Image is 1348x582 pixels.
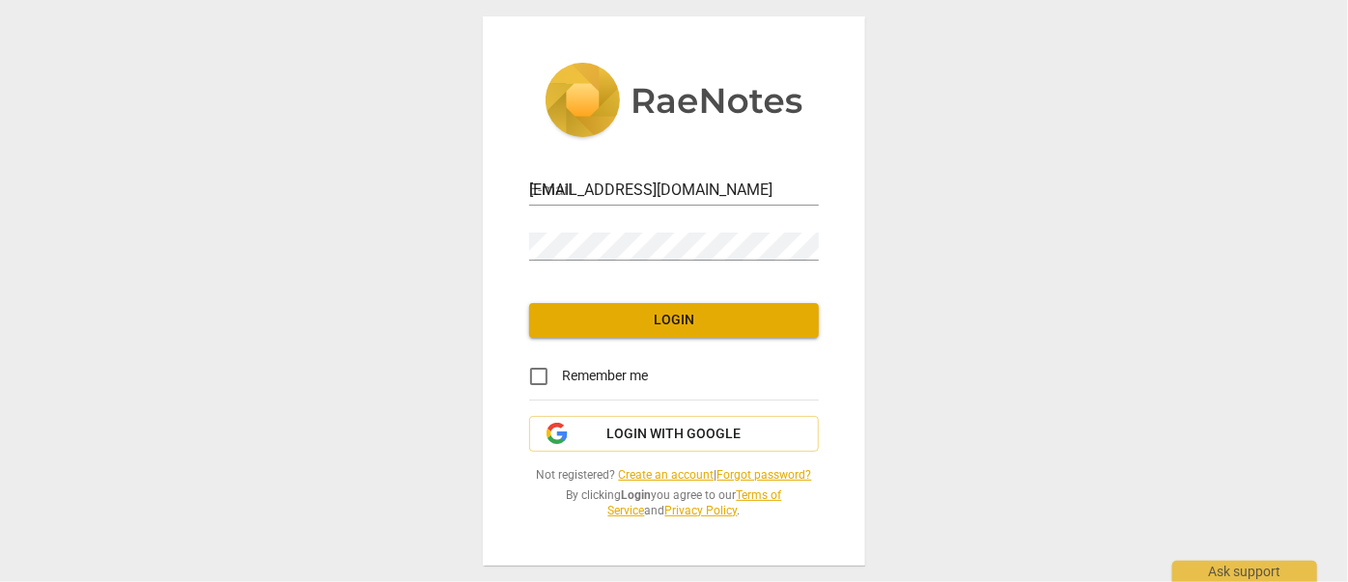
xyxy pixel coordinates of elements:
button: Login with Google [529,416,819,453]
span: By clicking you agree to our and . [529,487,819,519]
button: Login [529,303,819,338]
img: 5ac2273c67554f335776073100b6d88f.svg [545,63,803,142]
span: Remember me [562,366,648,386]
span: Login with Google [607,425,742,444]
a: Forgot password? [717,468,812,482]
a: Terms of Service [608,488,782,518]
span: Not registered? | [529,467,819,484]
span: Login [545,311,803,330]
div: Ask support [1172,561,1317,582]
b: Login [622,488,652,502]
a: Create an account [619,468,715,482]
a: Privacy Policy [665,504,738,517]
